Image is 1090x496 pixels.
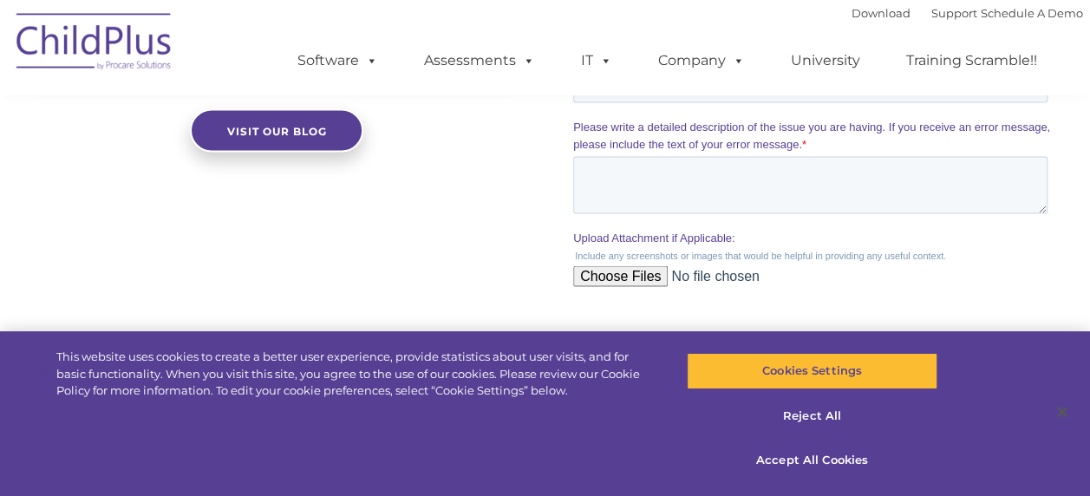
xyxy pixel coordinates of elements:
button: Reject All [687,398,937,434]
button: Close [1043,393,1081,431]
a: Download [852,6,911,20]
span: Last name [241,114,294,127]
a: Support [931,6,977,20]
a: Training Scramble!! [889,43,1054,78]
font: | [852,6,1083,20]
a: University [773,43,878,78]
a: Software [280,43,395,78]
a: Assessments [407,43,552,78]
button: Accept All Cookies [687,442,937,479]
button: Cookies Settings [687,353,937,389]
span: Visit our blog [226,125,326,138]
div: This website uses cookies to create a better user experience, provide statistics about user visit... [56,349,654,400]
span: Phone number [241,186,315,199]
a: Company [641,43,762,78]
img: ChildPlus by Procare Solutions [8,1,181,88]
a: IT [564,43,630,78]
a: Visit our blog [190,109,363,153]
a: Schedule A Demo [981,6,1083,20]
